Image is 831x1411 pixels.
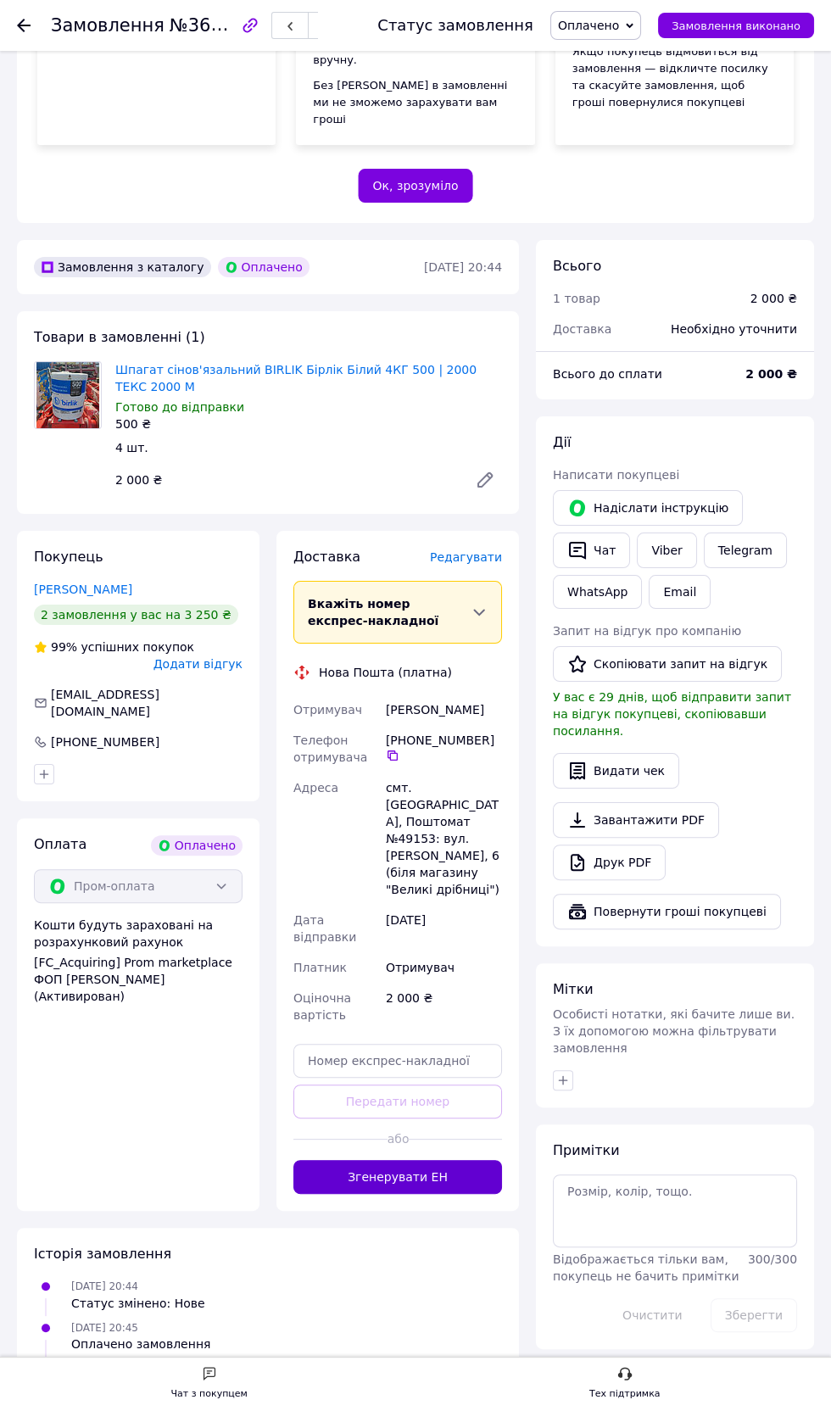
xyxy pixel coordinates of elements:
[71,1295,205,1312] div: Статус змінено: Нове
[553,802,719,838] a: Завантажити PDF
[293,733,367,764] span: Телефон отримувача
[553,1142,619,1158] span: Примітки
[313,77,517,128] div: Без [PERSON_NAME] в замовленні ми не зможемо зарахувати вам гроші
[115,363,477,393] a: Шпагат сінов'язальний BIRLIK Бірлік Білий 4КГ 500 | 2000 ТЕКС 2000 М
[553,1007,795,1055] span: Особисті нотатки, які бачите лише ви. З їх допомогою можна фільтрувати замовлення
[34,954,243,1005] div: [FC_Acquiring] Prom marketplace ФОП [PERSON_NAME] (Активирован)
[359,169,473,203] button: Ок, зрозуміло
[553,1252,739,1283] span: Відображається тільки вам, покупець не бачить примітки
[589,1386,661,1403] div: Тех підтримка
[553,624,741,638] span: Запит на відгук про компанію
[115,415,502,432] div: 500 ₴
[293,1044,502,1078] input: Номер експрес-накладної
[553,322,611,336] span: Доставка
[553,468,679,482] span: Написати покупцеві
[750,290,797,307] div: 2 000 ₴
[218,257,310,277] div: Оплачено
[34,329,205,345] span: Товари в замовленні (1)
[17,17,31,34] div: Повернутися назад
[658,13,814,38] button: Замовлення виконано
[553,258,601,274] span: Всього
[553,575,642,609] a: WhatsApp
[377,17,533,34] div: Статус замовлення
[51,640,77,654] span: 99%
[553,753,679,789] button: Видати чек
[293,703,362,717] span: Отримувач
[572,43,777,111] div: Якщо покупець відмовиться від замовлення — відкличте посилку та скасуйте замовлення, щоб гроші по...
[553,533,630,568] button: Чат
[386,732,502,762] div: [PHONE_NUMBER]
[34,917,243,1005] div: Кошти будуть зараховані на розрахунковий рахунок
[553,434,571,450] span: Дії
[51,688,159,718] span: [EMAIL_ADDRESS][DOMAIN_NAME]
[553,490,743,526] button: Надіслати інструкцію
[109,468,461,492] div: 2 000 ₴
[382,694,505,725] div: [PERSON_NAME]
[382,772,505,905] div: смт. [GEOGRAPHIC_DATA], Поштомат №49153: вул. [PERSON_NAME], 6 (біля магазину "Великі дрібниці")
[293,913,356,944] span: Дата відправки
[34,549,103,565] span: Покупець
[51,15,165,36] span: Замовлення
[748,1252,797,1266] span: 300 / 300
[293,1160,502,1194] button: Згенерувати ЕН
[553,292,600,305] span: 1 товар
[468,463,502,497] a: Редагувати
[34,836,86,852] span: Оплата
[36,362,100,428] img: Шпагат сінов'язальний BIRLIK Бірлік Білий 4КГ 500 | 2000 ТЕКС 2000 М
[553,690,791,738] span: У вас є 29 днів, щоб відправити запит на відгук покупцеві, скопіювавши посилання.
[34,257,211,277] div: Замовлення з каталогу
[71,1280,138,1292] span: [DATE] 20:44
[49,733,161,750] div: [PHONE_NUMBER]
[745,367,797,381] b: 2 000 ₴
[71,1336,210,1352] div: Оплачено замовлення
[109,436,509,460] div: 4 шт.
[170,14,290,36] span: №366222543
[293,991,351,1022] span: Оціночна вартість
[115,400,244,414] span: Готово до відправки
[649,575,711,609] button: Email
[388,1130,409,1147] span: або
[34,605,238,625] div: 2 замовлення у вас на 3 250 ₴
[308,597,438,627] span: Вкажіть номер експрес-накладної
[315,664,456,681] div: Нова Пошта (платна)
[672,20,800,32] span: Замовлення виконано
[553,646,782,682] button: Скопіювати запит на відгук
[34,583,132,596] a: [PERSON_NAME]
[382,952,505,983] div: Отримувач
[637,533,696,568] a: Viber
[293,781,338,795] span: Адреса
[382,905,505,952] div: [DATE]
[382,983,505,1030] div: 2 000 ₴
[558,19,619,32] span: Оплачено
[430,550,502,564] span: Редагувати
[661,310,807,348] div: Необхідно уточнити
[424,260,502,274] time: [DATE] 20:44
[34,1246,171,1262] span: Історія замовлення
[171,1386,248,1403] div: Чат з покупцем
[553,845,666,880] a: Друк PDF
[71,1322,138,1334] span: [DATE] 20:45
[293,549,360,565] span: Доставка
[553,367,662,381] span: Всього до сплати
[553,981,594,997] span: Мітки
[153,657,243,671] span: Додати відгук
[151,835,243,856] div: Оплачено
[704,533,787,568] a: Telegram
[34,639,194,655] div: успішних покупок
[553,894,781,929] button: Повернути гроші покупцеві
[293,961,347,974] span: Платник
